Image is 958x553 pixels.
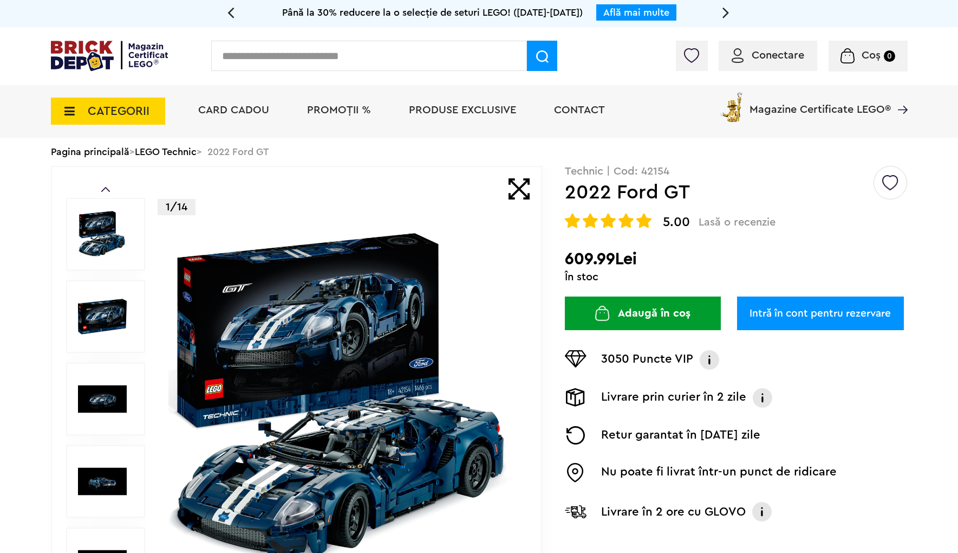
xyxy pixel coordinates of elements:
[158,199,195,215] p: 1/14
[601,350,693,370] p: 3050 Puncte VIP
[409,105,516,115] a: Produse exclusive
[565,463,586,483] img: Easybox
[565,505,586,518] img: Livrare Glovo
[601,463,837,483] p: Nu poate fi livrat într-un punct de ridicare
[699,350,720,370] img: Info VIP
[565,350,586,368] img: Puncte VIP
[51,147,129,157] a: Pagina principală
[198,105,269,115] a: Card Cadou
[565,426,586,445] img: Returnare
[636,213,651,228] img: Evaluare cu stele
[601,503,746,520] p: Livrare în 2 ore cu GLOVO
[51,138,908,166] div: > > 2022 Ford GT
[699,216,775,229] span: Lasă o recenzie
[88,105,149,117] span: CATEGORII
[752,50,804,61] span: Conectare
[282,8,583,17] span: Până la 30% reducere la o selecție de seturi LEGO! ([DATE]-[DATE])
[663,216,690,229] span: 5.00
[135,147,197,157] a: LEGO Technic
[565,388,586,407] img: Livrare
[78,375,127,423] img: 2022 Ford GT LEGO 42154
[752,388,773,408] img: Info livrare prin curier
[565,297,721,330] button: Adaugă în coș
[78,210,127,259] img: 2022 Ford GT
[583,213,598,228] img: Evaluare cu stele
[565,213,580,228] img: Evaluare cu stele
[601,213,616,228] img: Evaluare cu stele
[603,8,669,17] a: Află mai multe
[751,501,773,523] img: Info livrare cu GLOVO
[884,50,895,62] small: 0
[554,105,605,115] a: Contact
[565,183,872,202] h1: 2022 Ford GT
[732,50,804,61] a: Conectare
[565,272,908,282] div: În stoc
[618,213,634,228] img: Evaluare cu stele
[750,90,891,115] span: Magazine Certificate LEGO®
[601,426,760,445] p: Retur garantat în [DATE] zile
[78,292,127,341] img: 2022 Ford GT
[565,166,908,177] p: Technic | Cod: 42154
[891,90,908,101] a: Magazine Certificate LEGO®
[565,249,908,269] h2: 609.99Lei
[78,457,127,506] img: Seturi Lego 2022 Ford GT
[601,388,746,408] p: Livrare prin curier în 2 zile
[862,50,881,61] span: Coș
[101,187,110,192] a: Prev
[737,297,904,330] a: Intră în cont pentru rezervare
[307,105,371,115] a: PROMOȚII %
